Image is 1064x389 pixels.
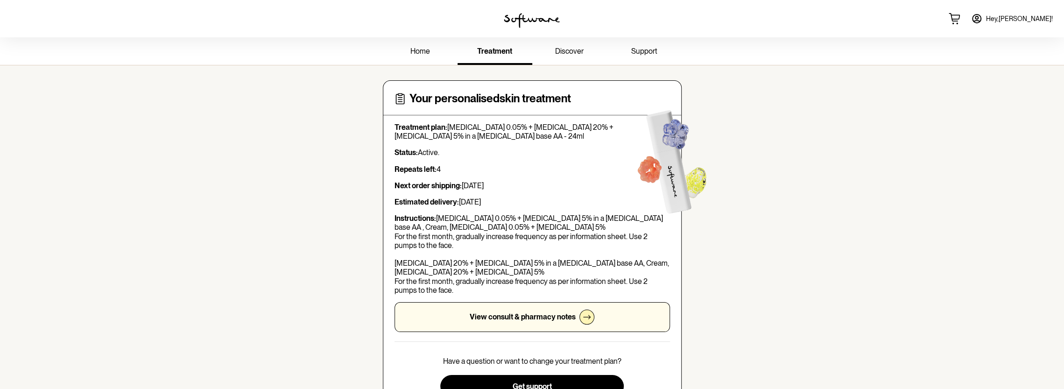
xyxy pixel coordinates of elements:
p: Have a question or want to change your treatment plan? [443,357,621,366]
a: support [607,39,682,65]
a: home [383,39,458,65]
img: Software treatment bottle [618,92,723,226]
strong: Instructions: [395,214,436,223]
span: support [631,47,657,56]
p: Active. [395,148,670,157]
a: Hey,[PERSON_NAME]! [965,7,1058,30]
h4: Your personalised skin treatment [409,92,571,106]
p: [MEDICAL_DATA] 0.05% + [MEDICAL_DATA] 5% in a [MEDICAL_DATA] base AA , Cream, [MEDICAL_DATA] 0.05... [395,214,670,295]
strong: Next order shipping: [395,181,462,190]
a: treatment [458,39,532,65]
span: Hey, [PERSON_NAME] ! [986,15,1053,23]
p: [DATE] [395,198,670,206]
p: View consult & pharmacy notes [470,312,576,321]
img: software logo [504,13,560,28]
p: [DATE] [395,181,670,190]
strong: Repeats left: [395,165,437,174]
p: [MEDICAL_DATA] 0.05% + [MEDICAL_DATA] 20% + [MEDICAL_DATA] 5% in a [MEDICAL_DATA] base AA - 24ml [395,123,670,141]
span: home [410,47,430,56]
a: discover [532,39,607,65]
p: 4 [395,165,670,174]
strong: Status: [395,148,418,157]
strong: Estimated delivery: [395,198,459,206]
strong: Treatment plan: [395,123,447,132]
span: treatment [477,47,512,56]
span: discover [555,47,584,56]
